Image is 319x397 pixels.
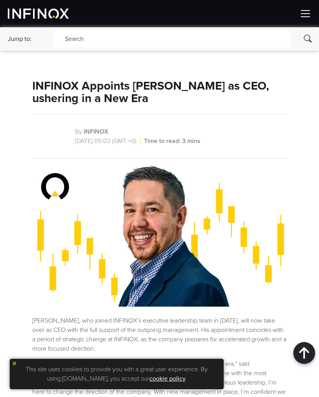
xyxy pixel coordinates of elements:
a: INFINOX [84,128,109,136]
img: yellow close icon [12,361,17,366]
p: [PERSON_NAME], who joined INFINOX’s executive leadership team in [DATE], will now take over as CE... [32,316,286,353]
span: Time to read: 3 mins [142,137,200,145]
div: Search [53,30,291,48]
div: Jump to: [8,34,53,44]
a: cookie policy [149,375,186,383]
span: By [75,128,82,136]
span: [DATE] 05:03 (GMT +0) [75,137,141,145]
h1: INFINOX Appoints Lee Holmes as CEO, ushering in a New Era [32,80,286,104]
p: This site uses cookies to provide you with a great user experience. By using [DOMAIN_NAME], you a... [14,363,220,385]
